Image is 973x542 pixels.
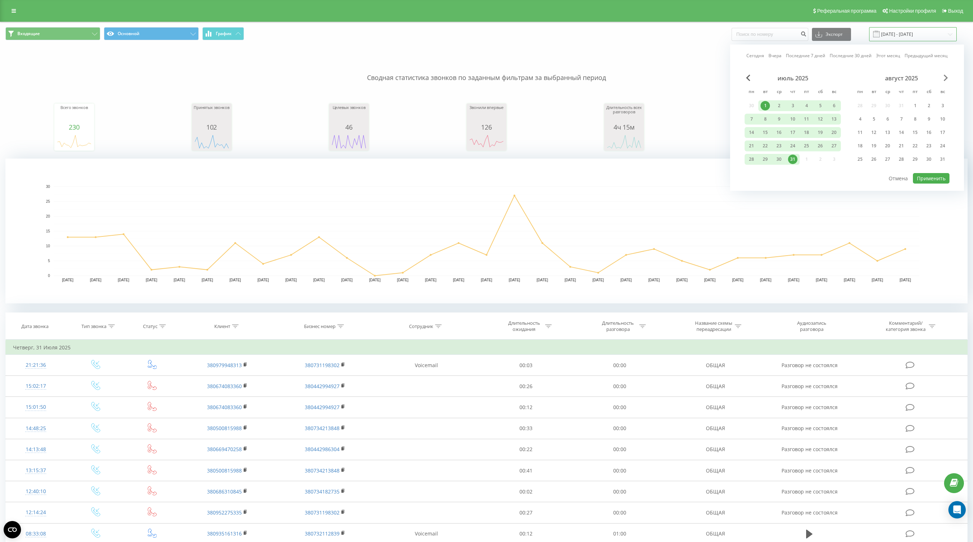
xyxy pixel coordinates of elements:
text: [DATE] [229,278,241,282]
text: [DATE] [174,278,185,282]
div: 17 [938,128,947,137]
div: 12 [869,128,879,137]
text: [DATE] [453,278,464,282]
a: 380674083360 [207,383,242,390]
text: 30 [46,185,50,189]
text: 5 [48,259,50,263]
span: Реферальная программа [817,8,876,14]
div: вс 24 авг. 2025 г. [936,140,949,151]
td: 00:02 [479,481,573,502]
div: 3 [788,101,797,110]
div: пт 11 июля 2025 г. [800,114,813,125]
div: A chart. [194,131,230,152]
div: ср 16 июля 2025 г. [772,127,786,138]
span: Previous Month [746,75,750,81]
a: Последние 30 дней [830,52,872,59]
abbr: воскресенье [937,87,948,98]
div: 28 [747,155,756,164]
div: 10 [938,114,947,124]
div: чт 28 авг. 2025 г. [894,154,908,165]
text: [DATE] [62,278,73,282]
button: Отмена [885,173,912,184]
div: 230 [56,123,92,131]
abbr: понедельник [855,87,865,98]
td: ОБЩАЯ [667,481,764,502]
text: [DATE] [425,278,437,282]
a: 380734182735 [305,488,340,495]
div: Сотрудник [409,323,433,329]
a: 380734213848 [305,425,340,432]
div: чт 17 июля 2025 г. [786,127,800,138]
div: сб 19 июля 2025 г. [813,127,827,138]
span: Разговор не состоялся [782,467,838,474]
abbr: воскресенье [829,87,839,98]
div: Бизнес номер [304,323,336,329]
span: Разговор не состоялся [782,488,838,495]
div: 27 [829,141,839,151]
div: 24 [938,141,947,151]
div: 13:15:37 [13,463,59,478]
span: Разговор не состоялся [782,362,838,369]
a: 380731198302 [305,362,340,369]
td: 00:27 [479,502,573,523]
div: 23 [774,141,784,151]
div: 21:21:36 [13,358,59,372]
div: сб 9 авг. 2025 г. [922,114,936,125]
div: 28 [897,155,906,164]
a: 380952275335 [207,509,242,516]
div: 25 [855,155,865,164]
td: 00:00 [573,418,666,439]
div: 23 [924,141,934,151]
td: 00:00 [573,460,666,481]
text: 10 [46,244,50,248]
div: ср 2 июля 2025 г. [772,100,786,111]
svg: A chart. [56,131,92,152]
div: вт 12 авг. 2025 г. [867,127,881,138]
td: Voicemail [374,355,479,376]
div: пт 25 июля 2025 г. [800,140,813,151]
div: 4 [802,101,811,110]
div: 102 [194,123,230,131]
text: 20 [46,214,50,218]
div: ср 9 июля 2025 г. [772,114,786,125]
div: сб 23 авг. 2025 г. [922,140,936,151]
div: 20 [883,141,892,151]
button: Экспорт [812,28,851,41]
text: [DATE] [285,278,297,282]
div: пт 22 авг. 2025 г. [908,140,922,151]
div: сб 26 июля 2025 г. [813,140,827,151]
div: ср 27 авг. 2025 г. [881,154,894,165]
text: [DATE] [760,278,772,282]
div: пт 29 авг. 2025 г. [908,154,922,165]
text: [DATE] [481,278,492,282]
text: [DATE] [118,278,130,282]
div: 22 [761,141,770,151]
a: 380500815988 [207,467,242,474]
abbr: пятница [910,87,921,98]
div: вт 26 авг. 2025 г. [867,154,881,165]
text: 25 [46,199,50,203]
div: 7 [897,114,906,124]
div: 18 [855,141,865,151]
div: 1 [761,101,770,110]
div: вт 22 июля 2025 г. [758,140,772,151]
div: 31 [938,155,947,164]
td: ОБЩАЯ [667,355,764,376]
div: 16 [924,128,934,137]
text: 15 [46,229,50,233]
div: чт 21 авг. 2025 г. [894,140,908,151]
text: [DATE] [900,278,911,282]
div: сб 2 авг. 2025 г. [922,100,936,111]
a: 380935161316 [207,530,242,537]
input: Поиск по номеру [732,28,808,41]
div: 30 [774,155,784,164]
div: 4ч 15м [606,123,642,131]
div: ср 20 авг. 2025 г. [881,140,894,151]
svg: A chart. [606,131,642,152]
div: 13 [883,128,892,137]
div: 8 [761,114,770,124]
div: пт 1 авг. 2025 г. [908,100,922,111]
div: 25 [802,141,811,151]
div: вс 27 июля 2025 г. [827,140,841,151]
